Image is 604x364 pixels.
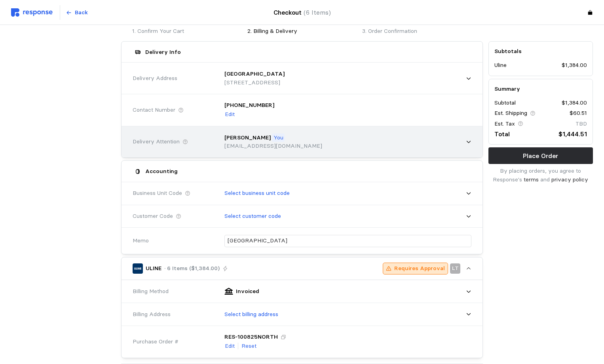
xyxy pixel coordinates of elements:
h4: Checkout [274,8,331,17]
div: ULINE· 6 Items ($1,384.00)Requires ApprovalLT [122,280,482,358]
p: 2. Billing & Delivery [247,27,357,36]
p: Total [494,129,510,139]
p: Edit [225,342,235,351]
p: Subtotal [494,99,516,107]
a: terms [524,176,539,183]
span: Memo [133,236,149,245]
span: Delivery Address [133,74,177,83]
p: [EMAIL_ADDRESS][DOMAIN_NAME] [224,142,322,151]
p: Place Order [523,151,558,161]
p: $1,444.51 [558,129,587,139]
button: Edit [224,110,235,119]
p: By placing orders, you agree to Response's and [488,167,593,184]
p: [GEOGRAPHIC_DATA] [224,70,285,78]
h5: Delivery Info [145,48,181,56]
p: Requires Approval [394,264,445,273]
p: ULINE [146,264,161,273]
p: 3. Order Confirmation [362,27,472,36]
p: [PHONE_NUMBER] [224,101,274,110]
button: Back [61,5,92,20]
p: LT [452,264,459,273]
p: $60.51 [570,109,587,118]
button: Reset [241,341,257,351]
p: [STREET_ADDRESS] [224,78,285,87]
p: Reset [241,342,256,351]
h5: Subtotals [494,47,587,55]
p: Invoiced [236,287,259,296]
a: privacy policy [551,176,588,183]
p: You [274,133,283,142]
span: Billing Address [133,310,171,319]
input: What are these orders for? [228,235,468,247]
p: TBD [576,120,587,128]
p: Est. Shipping [494,109,527,118]
p: Edit [225,110,235,119]
button: ULINE· 6 Items ($1,384.00)Requires ApprovalLT [122,257,482,280]
p: $1,384.00 [562,61,587,70]
p: 1. Confirm Your Cart [132,27,242,36]
p: Uline [494,61,507,70]
p: Est. Tax [494,120,515,128]
p: · 6 Items ($1,384.00) [164,264,220,273]
span: Contact Number [133,106,175,114]
button: Place Order [488,147,593,164]
h5: Summary [494,85,587,93]
span: Delivery Attention [133,137,180,146]
p: Back [75,8,88,17]
p: Select business unit code [224,189,290,198]
p: RES-100825NORTH [224,333,278,341]
span: Business Unit Code [133,189,182,198]
span: Purchase Order # [133,337,179,346]
span: (6 Items) [304,9,331,16]
img: svg%3e [11,8,53,17]
button: Edit [224,341,235,351]
p: [PERSON_NAME] [224,133,271,142]
h5: Accounting [145,167,178,175]
p: $1,384.00 [562,99,587,107]
p: Select customer code [224,212,281,221]
span: Billing Method [133,287,169,296]
span: Customer Code [133,212,173,221]
p: Select billing address [224,310,278,319]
